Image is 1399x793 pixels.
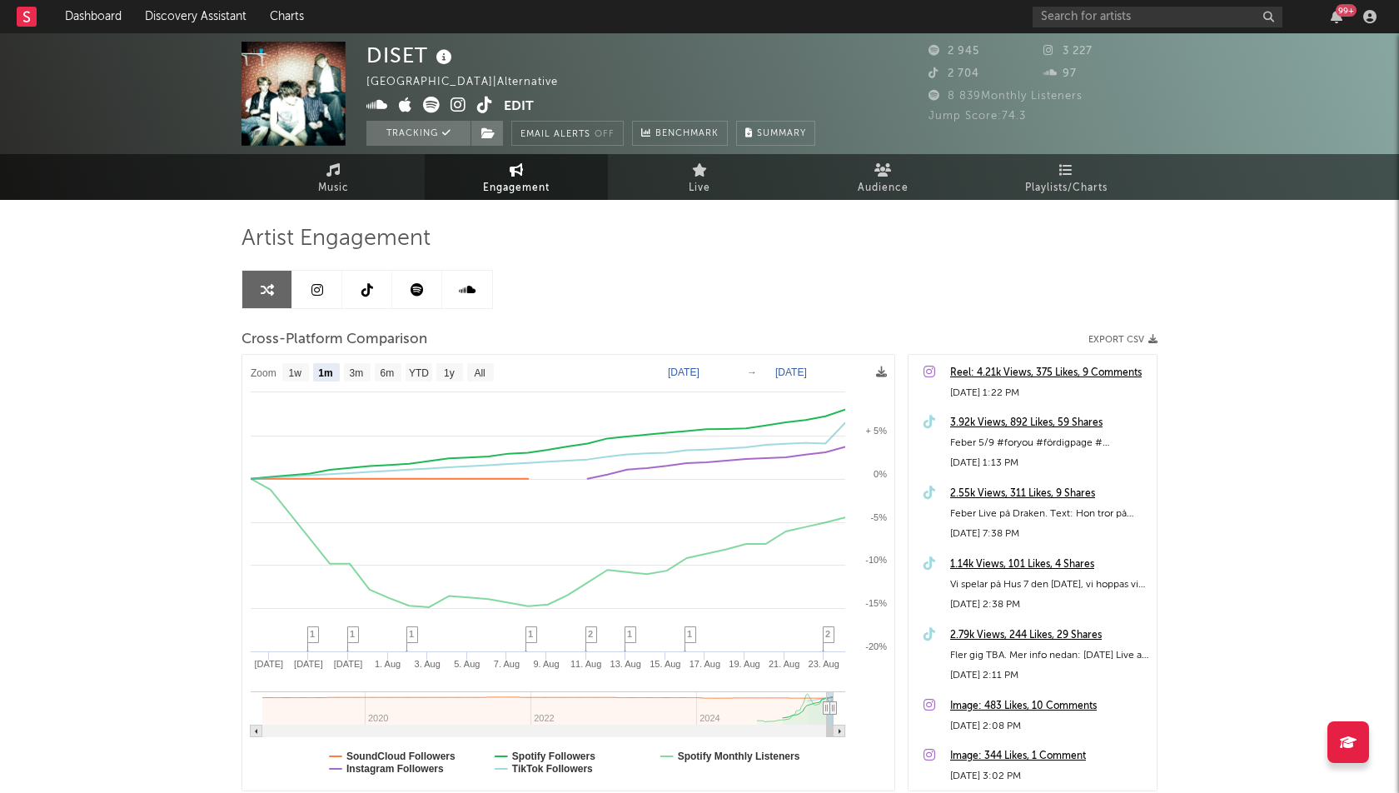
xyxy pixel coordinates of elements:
[865,555,887,565] text: -10%
[1331,10,1342,23] button: 99+
[950,555,1148,575] a: 1.14k Views, 101 Likes, 4 Shares
[251,367,276,379] text: Zoom
[874,469,887,479] text: 0%
[474,367,485,379] text: All
[655,124,719,144] span: Benchmark
[870,512,887,522] text: -5%
[858,178,909,198] span: Audience
[950,363,1148,383] a: Reel: 4.21k Views, 375 Likes, 9 Comments
[366,72,577,92] div: [GEOGRAPHIC_DATA] | Alternative
[425,154,608,200] a: Engagement
[512,763,593,775] text: TikTok Followers
[950,413,1148,433] a: 3.92k Views, 892 Likes, 59 Shares
[289,367,302,379] text: 1w
[950,504,1148,524] div: Feber Live på Draken. Text: Hon tror på andar Och kristaller Hon väver drömmar I sin skalle jag m...
[650,659,680,669] text: 15. Aug
[929,111,1026,122] span: Jump Score: 74.3
[570,659,601,669] text: 11. Aug
[381,367,395,379] text: 6m
[366,42,456,69] div: DISET
[974,154,1158,200] a: Playlists/Charts
[1336,4,1357,17] div: 99 +
[444,367,455,379] text: 1y
[950,484,1148,504] a: 2.55k Views, 311 Likes, 9 Shares
[346,751,456,762] text: SoundCloud Followers
[950,433,1148,453] div: Feber 5/9 #foryou #fördigpage #[GEOGRAPHIC_DATA] #newmusic #diset #feber #fyp #fördig #indie #nym...
[588,629,593,639] span: 2
[241,330,427,350] span: Cross-Platform Comparison
[1043,68,1077,79] span: 97
[632,121,728,146] a: Benchmark
[454,659,480,669] text: 5. Aug
[929,68,979,79] span: 2 704
[775,367,807,378] text: [DATE]
[769,659,799,669] text: 21. Aug
[409,629,414,639] span: 1
[689,178,710,198] span: Live
[415,659,441,669] text: 3. Aug
[310,629,315,639] span: 1
[950,524,1148,544] div: [DATE] 7:38 PM
[1043,46,1093,57] span: 3 227
[241,229,431,249] span: Artist Engagement
[687,629,692,639] span: 1
[950,746,1148,766] a: Image: 344 Likes, 1 Comment
[504,97,534,117] button: Edit
[409,367,429,379] text: YTD
[1033,7,1282,27] input: Search for artists
[494,659,520,669] text: 7. Aug
[950,696,1148,716] a: Image: 483 Likes, 10 Comments
[1025,178,1108,198] span: Playlists/Charts
[809,659,839,669] text: 23. Aug
[318,367,332,379] text: 1m
[950,666,1148,686] div: [DATE] 2:11 PM
[241,154,425,200] a: Music
[950,626,1148,646] a: 2.79k Views, 244 Likes, 29 Shares
[866,426,888,436] text: + 5%
[729,659,759,669] text: 19. Aug
[791,154,974,200] a: Audience
[512,751,595,762] text: Spotify Followers
[627,629,632,639] span: 1
[865,641,887,651] text: -20%
[736,121,815,146] button: Summary
[528,629,533,639] span: 1
[825,629,830,639] span: 2
[1088,335,1158,345] button: Export CSV
[668,367,699,378] text: [DATE]
[595,130,615,139] em: Off
[950,595,1148,615] div: [DATE] 2:38 PM
[608,154,791,200] a: Live
[366,121,470,146] button: Tracking
[950,716,1148,736] div: [DATE] 2:08 PM
[929,91,1083,102] span: 8 839 Monthly Listeners
[375,659,401,669] text: 1. Aug
[678,751,800,762] text: Spotify Monthly Listeners
[294,659,323,669] text: [DATE]
[950,646,1148,666] div: Fler gig TBA. Mer info nedan: [DATE] Live at heart [GEOGRAPHIC_DATA], [DATE] [GEOGRAPHIC_DATA] pi...
[865,598,887,608] text: -15%
[747,367,757,378] text: →
[950,453,1148,473] div: [DATE] 1:13 PM
[350,629,355,639] span: 1
[950,575,1148,595] div: Vi spelar på Hus 7 den [DATE], vi hoppas vi får träffa många av er där. Biljetter hittar ni i vår...
[950,766,1148,786] div: [DATE] 3:02 PM
[483,178,550,198] span: Engagement
[533,659,559,669] text: 9. Aug
[511,121,624,146] button: Email AlertsOff
[318,178,349,198] span: Music
[334,659,363,669] text: [DATE]
[757,129,806,138] span: Summary
[254,659,283,669] text: [DATE]
[350,367,364,379] text: 3m
[950,383,1148,403] div: [DATE] 1:22 PM
[346,763,444,775] text: Instagram Followers
[610,659,641,669] text: 13. Aug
